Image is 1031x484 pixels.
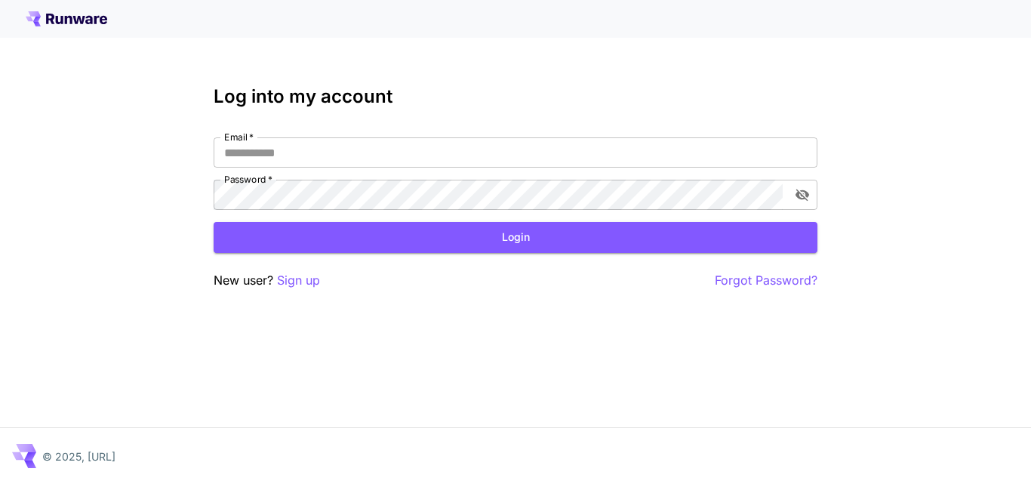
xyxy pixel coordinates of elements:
[277,271,320,290] button: Sign up
[214,222,817,253] button: Login
[214,271,320,290] p: New user?
[789,181,816,208] button: toggle password visibility
[715,271,817,290] button: Forgot Password?
[214,86,817,107] h3: Log into my account
[224,131,254,143] label: Email
[224,173,272,186] label: Password
[42,449,115,464] p: © 2025, [URL]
